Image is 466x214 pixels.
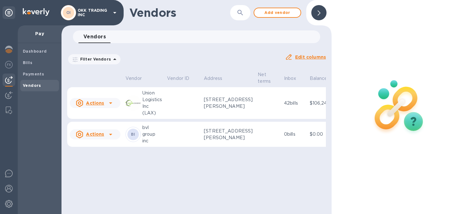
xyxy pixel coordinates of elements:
[126,75,142,82] p: Vendor
[23,30,56,37] p: Pay
[66,10,71,15] b: OI
[204,96,253,110] p: [STREET_ADDRESS][PERSON_NAME]
[259,9,295,16] span: Add vendor
[310,131,337,138] p: $0.00
[23,8,49,16] img: Logo
[295,55,326,60] u: Edit columns
[310,75,336,82] span: Balance
[142,124,162,144] p: bvl group inc
[86,132,104,137] u: Actions
[23,49,47,54] b: Dashboard
[23,83,41,88] b: Vendors
[167,75,189,82] p: Vendor ID
[254,8,301,18] button: Add vendor
[284,75,296,82] p: Inbox
[83,32,106,41] span: Vendors
[204,128,253,141] p: [STREET_ADDRESS][PERSON_NAME]
[23,72,44,76] b: Payments
[310,75,327,82] p: Balance
[284,131,305,138] p: 0 bills
[142,90,162,116] p: Union Logistics Inc (LAX)
[258,71,279,85] span: Net terms
[23,60,32,65] b: Bills
[204,75,230,82] span: Address
[167,75,197,82] span: Vendor ID
[284,75,305,82] span: Inbox
[258,71,271,85] p: Net terms
[284,100,305,107] p: 42 bills
[129,6,230,19] h1: Vendors
[310,100,337,107] p: $106,240.25
[78,8,109,17] p: OKK TRADING INC
[78,56,111,62] p: Filter Vendors
[86,101,104,106] u: Actions
[5,61,13,68] img: Foreign exchange
[126,75,150,82] span: Vendor
[3,6,15,19] div: Unpin categories
[131,132,135,137] b: BI
[204,75,222,82] p: Address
